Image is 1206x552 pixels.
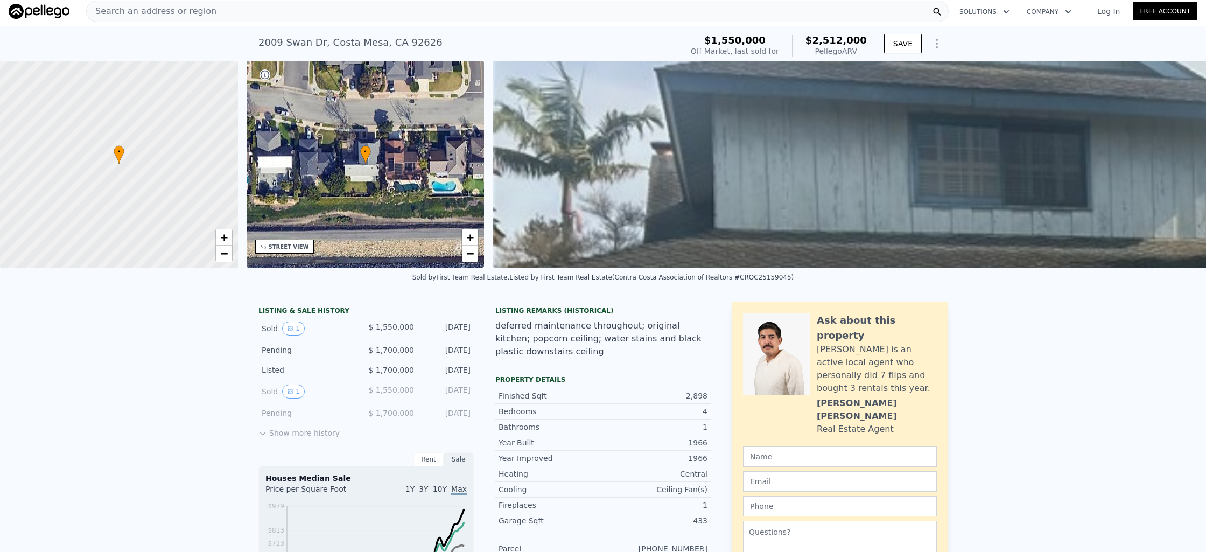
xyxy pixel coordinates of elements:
[462,246,478,262] a: Zoom out
[262,408,357,418] div: Pending
[360,147,371,157] span: •
[419,485,428,493] span: 3Y
[265,484,366,501] div: Price per Square Foot
[499,453,603,464] div: Year Improved
[603,406,707,417] div: 4
[603,453,707,464] div: 1966
[499,437,603,448] div: Year Built
[262,365,357,375] div: Listed
[368,386,414,394] span: $ 1,550,000
[423,408,471,418] div: [DATE]
[603,515,707,526] div: 433
[603,437,707,448] div: 1966
[433,485,447,493] span: 10Y
[368,409,414,417] span: $ 1,700,000
[423,365,471,375] div: [DATE]
[603,422,707,432] div: 1
[499,469,603,479] div: Heating
[495,306,711,315] div: Listing Remarks (Historical)
[817,423,894,436] div: Real Estate Agent
[423,345,471,355] div: [DATE]
[495,319,711,358] div: deferred maintenance throughout; original kitchen; popcorn ceiling; water stains and black plasti...
[114,147,124,157] span: •
[603,484,707,495] div: Ceiling Fan(s)
[368,323,414,331] span: $ 1,550,000
[368,346,414,354] span: $ 1,700,000
[495,375,711,384] div: Property details
[743,471,937,492] input: Email
[1084,6,1133,17] a: Log In
[269,243,309,251] div: STREET VIEW
[405,485,415,493] span: 1Y
[413,452,444,466] div: Rent
[499,406,603,417] div: Bedrooms
[216,229,232,246] a: Zoom in
[467,230,474,244] span: +
[499,390,603,401] div: Finished Sqft
[743,496,937,516] input: Phone
[114,145,124,164] div: •
[603,500,707,511] div: 1
[462,229,478,246] a: Zoom in
[258,423,340,438] button: Show more history
[9,4,69,19] img: Pellego
[258,35,443,50] div: 2009 Swan Dr , Costa Mesa , CA 92626
[268,540,284,547] tspan: $723
[499,500,603,511] div: Fireplaces
[603,469,707,479] div: Central
[805,34,867,46] span: $2,512,000
[499,422,603,432] div: Bathrooms
[87,5,216,18] span: Search an address or region
[258,306,474,317] div: LISTING & SALE HISTORY
[216,246,232,262] a: Zoom out
[817,313,937,343] div: Ask about this property
[499,484,603,495] div: Cooling
[220,247,227,260] span: −
[743,446,937,467] input: Name
[220,230,227,244] span: +
[444,452,474,466] div: Sale
[268,527,284,534] tspan: $813
[691,46,779,57] div: Off Market, last sold for
[704,34,766,46] span: $1,550,000
[926,33,948,54] button: Show Options
[509,274,794,281] div: Listed by First Team Real Estate (Contra Costa Association of Realtors #CROC25159045)
[805,46,867,57] div: Pellego ARV
[451,485,467,495] span: Max
[817,343,937,395] div: [PERSON_NAME] is an active local agent who personally did 7 flips and bought 3 rentals this year.
[262,385,357,399] div: Sold
[423,385,471,399] div: [DATE]
[951,2,1018,22] button: Solutions
[368,366,414,374] span: $ 1,700,000
[1133,2,1197,20] a: Free Account
[603,390,707,401] div: 2,898
[360,145,371,164] div: •
[423,322,471,336] div: [DATE]
[282,385,305,399] button: View historical data
[1018,2,1080,22] button: Company
[268,502,284,510] tspan: $979
[884,34,922,53] button: SAVE
[262,345,357,355] div: Pending
[262,322,357,336] div: Sold
[265,473,467,484] div: Houses Median Sale
[412,274,510,281] div: Sold by First Team Real Estate .
[817,397,937,423] div: [PERSON_NAME] [PERSON_NAME]
[282,322,305,336] button: View historical data
[499,515,603,526] div: Garage Sqft
[467,247,474,260] span: −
